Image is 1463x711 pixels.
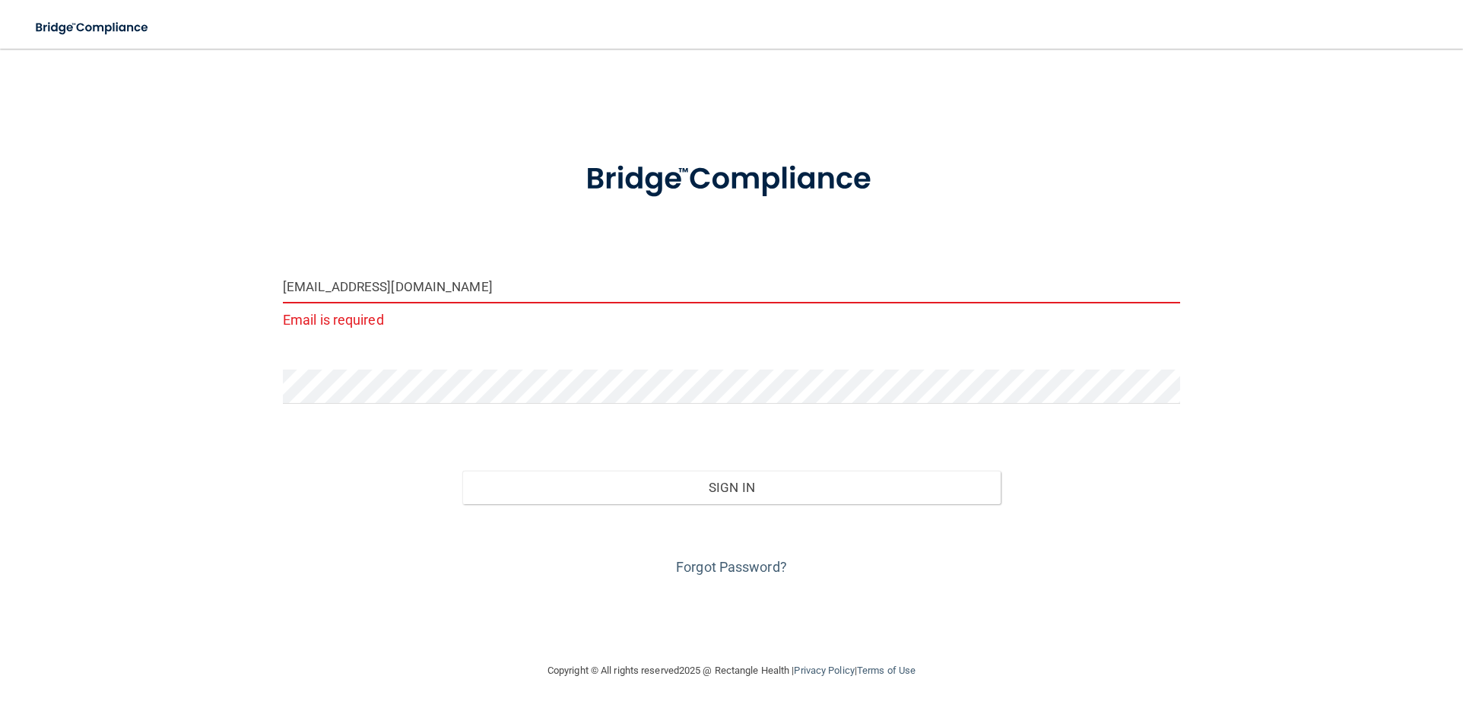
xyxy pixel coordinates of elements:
[462,471,1001,504] button: Sign In
[676,559,787,575] a: Forgot Password?
[554,140,909,219] img: bridge_compliance_login_screen.278c3ca4.svg
[454,646,1009,695] div: Copyright © All rights reserved 2025 @ Rectangle Health | |
[283,269,1180,303] input: Email
[857,665,916,676] a: Terms of Use
[23,12,163,43] img: bridge_compliance_login_screen.278c3ca4.svg
[794,665,854,676] a: Privacy Policy
[283,307,1180,332] p: Email is required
